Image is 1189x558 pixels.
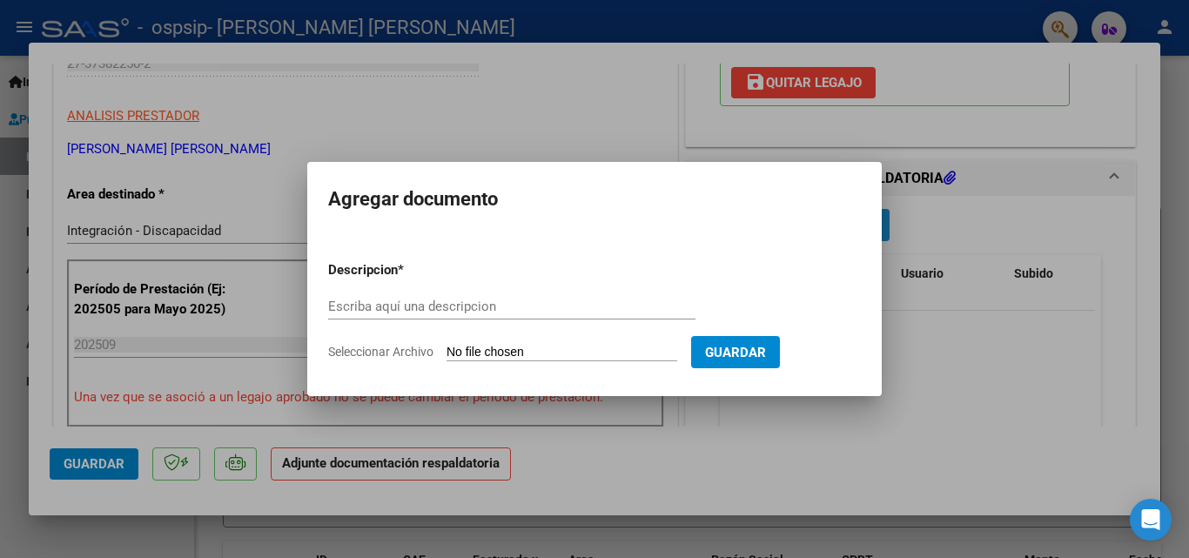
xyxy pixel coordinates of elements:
[328,183,861,216] h2: Agregar documento
[328,260,488,280] p: Descripcion
[691,336,780,368] button: Guardar
[1130,499,1172,541] div: Open Intercom Messenger
[705,345,766,360] span: Guardar
[328,345,433,359] span: Seleccionar Archivo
